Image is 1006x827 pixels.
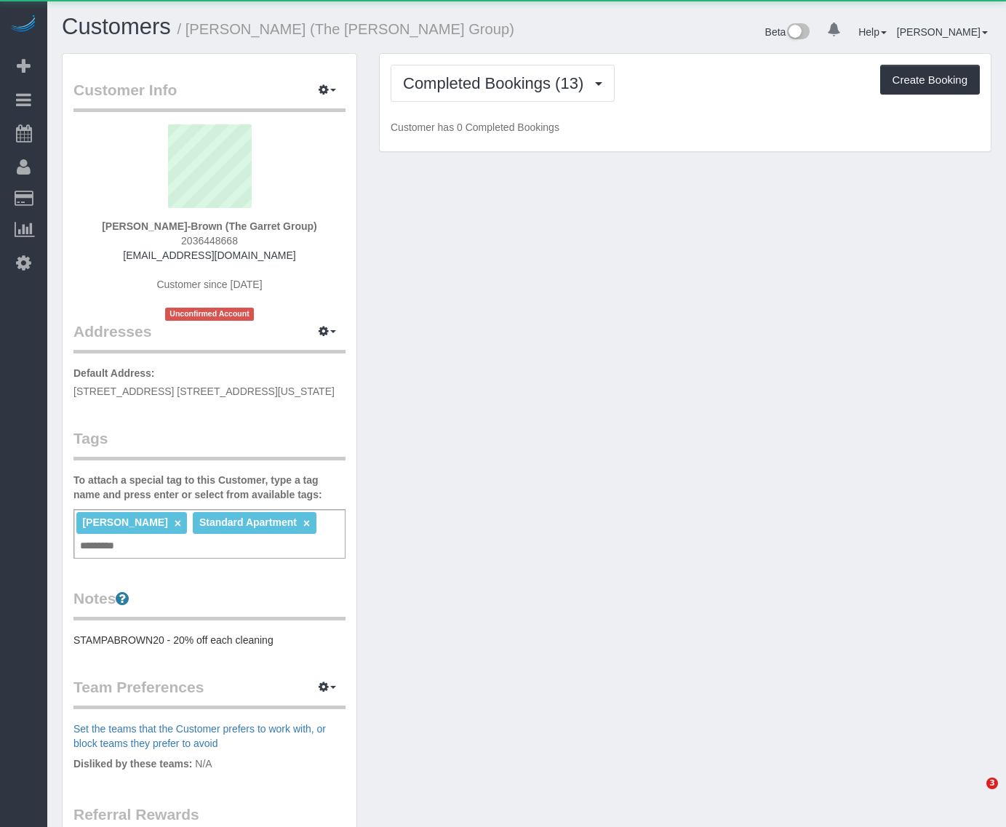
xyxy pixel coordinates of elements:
[73,428,346,460] legend: Tags
[62,14,171,39] a: Customers
[73,723,326,749] a: Set the teams that the Customer prefers to work with, or block teams they prefer to avoid
[73,79,346,112] legend: Customer Info
[102,220,317,232] strong: [PERSON_NAME]-Brown (The Garret Group)
[303,517,310,530] a: ×
[73,366,155,380] label: Default Address:
[9,15,38,35] img: Automaid Logo
[123,249,295,261] a: [EMAIL_ADDRESS][DOMAIN_NAME]
[73,633,346,647] pre: STAMPABROWN20 - 20% off each cleaning
[195,758,212,770] span: N/A
[177,21,514,37] small: / [PERSON_NAME] (The [PERSON_NAME] Group)
[986,778,998,789] span: 3
[73,588,346,620] legend: Notes
[403,74,591,92] span: Completed Bookings (13)
[391,120,980,135] p: Customer has 0 Completed Bookings
[156,279,262,290] span: Customer since [DATE]
[880,65,980,95] button: Create Booking
[897,26,988,38] a: [PERSON_NAME]
[858,26,887,38] a: Help
[73,385,335,397] span: [STREET_ADDRESS] [STREET_ADDRESS][US_STATE]
[73,676,346,709] legend: Team Preferences
[165,308,254,320] span: Unconfirmed Account
[391,65,615,102] button: Completed Bookings (13)
[765,26,810,38] a: Beta
[73,473,346,502] label: To attach a special tag to this Customer, type a tag name and press enter or select from availabl...
[957,778,991,812] iframe: Intercom live chat
[82,516,167,528] span: [PERSON_NAME]
[199,516,297,528] span: Standard Apartment
[786,23,810,42] img: New interface
[181,235,238,247] span: 2036448668
[175,517,181,530] a: ×
[73,756,192,771] label: Disliked by these teams:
